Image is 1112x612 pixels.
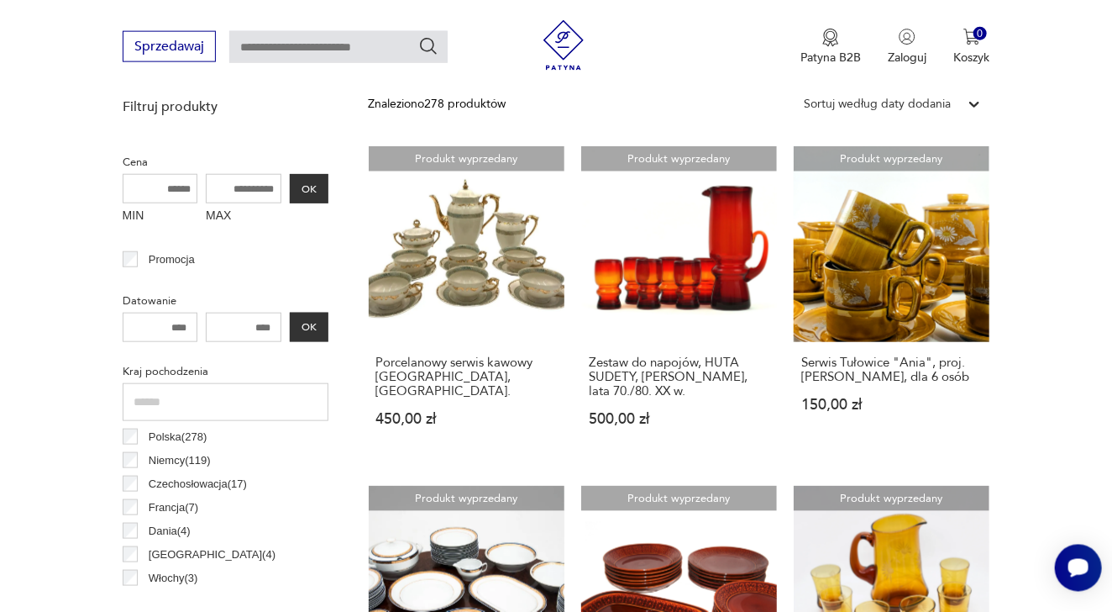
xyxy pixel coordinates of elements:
[123,362,328,381] p: Kraj pochodzenia
[800,29,861,66] button: Patyna B2B
[123,31,216,62] button: Sprzedawaj
[418,36,438,56] button: Szukaj
[963,29,980,45] img: Ikona koszyka
[953,50,989,66] p: Koszyk
[206,203,281,230] label: MAX
[149,475,247,493] p: Czechosłowacja ( 17 )
[800,29,861,66] a: Ikona medaluPatyna B2B
[589,412,769,426] p: 500,00 zł
[589,356,769,398] h3: Zestaw do napojów, HUTA SUDETY, [PERSON_NAME], lata 70./80. XX w.
[149,251,195,269] p: Promocja
[149,569,198,588] p: Włochy ( 3 )
[538,20,589,71] img: Patyna - sklep z meblami i dekoracjami vintage
[290,313,328,342] button: OK
[123,153,328,171] p: Cena
[369,95,506,113] div: Znaleziono 278 produktów
[581,146,777,459] a: Produkt wyprzedanyZestaw do napojów, HUTA SUDETY, Z. Horbowy, lata 70./80. XX w.Zestaw do napojów...
[888,29,926,66] button: Zaloguj
[290,174,328,203] button: OK
[149,428,207,446] p: Polska ( 278 )
[149,499,198,517] p: Francja ( 7 )
[369,146,564,459] a: Produkt wyprzedanyPorcelanowy serwis kawowy Tułowice, Polska.Porcelanowy serwis kawowy [GEOGRAPHI...
[801,356,982,384] h3: Serwis Tułowice "Ania", proj. [PERSON_NAME], dla 6 osób
[1055,545,1102,592] iframe: Smartsupp widget button
[888,50,926,66] p: Zaloguj
[123,292,328,310] p: Datowanie
[801,398,982,412] p: 150,00 zł
[376,356,557,398] h3: Porcelanowy serwis kawowy [GEOGRAPHIC_DATA], [GEOGRAPHIC_DATA].
[794,146,989,459] a: Produkt wyprzedanySerwis Tułowice "Ania", proj. K. Kowalski, dla 6 osóbSerwis Tułowice "Ania", pr...
[804,95,951,113] div: Sortuj według daty dodania
[149,546,275,564] p: [GEOGRAPHIC_DATA] ( 4 )
[123,98,328,116] p: Filtruj produkty
[149,522,191,541] p: Dania ( 4 )
[822,29,839,47] img: Ikona medalu
[149,451,211,470] p: Niemcy ( 119 )
[123,42,216,54] a: Sprzedawaj
[149,593,202,611] p: Bułgaria ( 2 )
[899,29,915,45] img: Ikonka użytkownika
[973,27,988,41] div: 0
[123,203,198,230] label: MIN
[800,50,861,66] p: Patyna B2B
[953,29,989,66] button: 0Koszyk
[376,412,557,426] p: 450,00 zł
